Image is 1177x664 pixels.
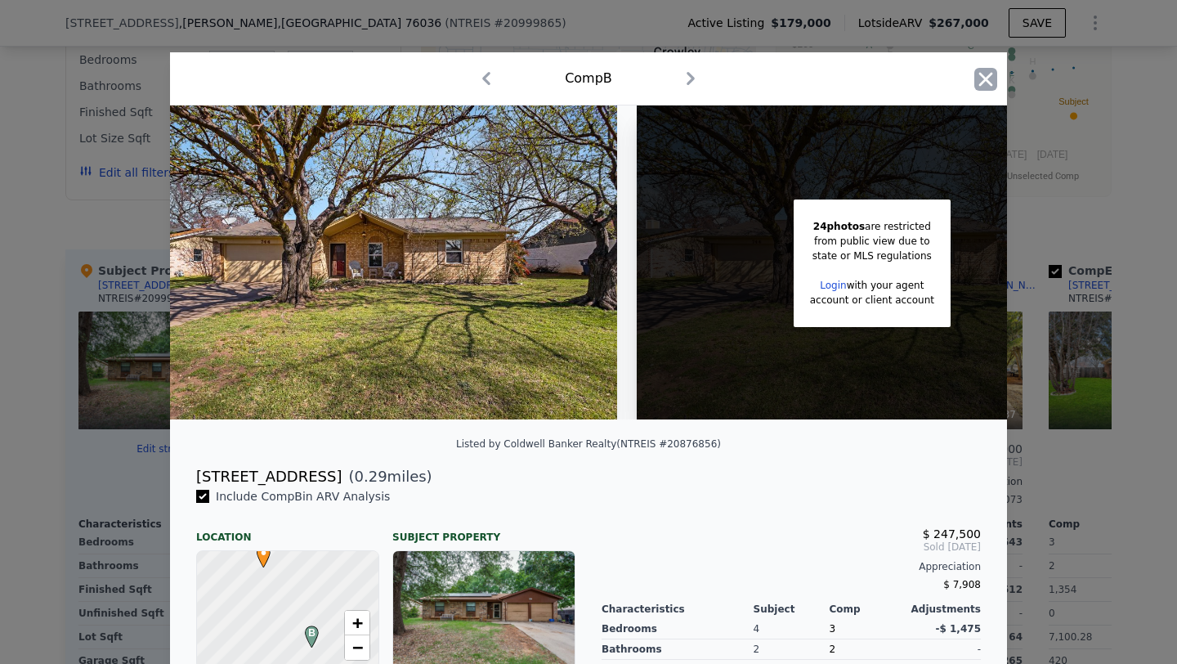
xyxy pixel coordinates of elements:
div: from public view due to [810,234,934,249]
span: $ 247,500 [923,527,981,541]
span: Include Comp B in ARV Analysis [209,490,396,503]
span: B [301,626,323,640]
div: • [253,545,262,555]
div: are restricted [810,219,934,234]
a: Zoom out [345,635,369,660]
div: state or MLS regulations [810,249,934,263]
span: -$ 1,475 [936,623,981,635]
div: Bathrooms [602,639,754,660]
div: 2 [754,639,830,660]
span: − [352,637,363,657]
div: Bedrooms [602,619,754,639]
div: account or client account [810,293,934,307]
span: 3 [829,623,835,635]
span: $ 7,908 [943,579,981,590]
div: [STREET_ADDRESS] [196,465,342,488]
div: Characteristics [602,603,754,616]
a: Login [820,280,846,291]
span: + [352,612,363,633]
span: • [253,541,275,565]
div: Subject Property [392,518,575,544]
span: ( miles) [342,465,432,488]
div: Listed by Coldwell Banker Realty (NTREIS #20876856) [456,438,721,450]
div: - [905,639,981,660]
div: 4 [754,619,830,639]
span: 24 photos [813,221,865,232]
div: Comp [829,603,905,616]
div: Adjustments [905,603,981,616]
span: 0.29 [355,468,387,485]
span: Sold [DATE] [602,541,981,554]
span: with your agent [847,280,924,291]
div: Appreciation [602,560,981,573]
div: Comp B [565,69,612,88]
a: Zoom in [345,611,369,635]
div: B [301,626,311,635]
img: Property Img [145,105,617,419]
div: 2 [829,639,905,660]
div: Subject [754,603,830,616]
div: Location [196,518,379,544]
